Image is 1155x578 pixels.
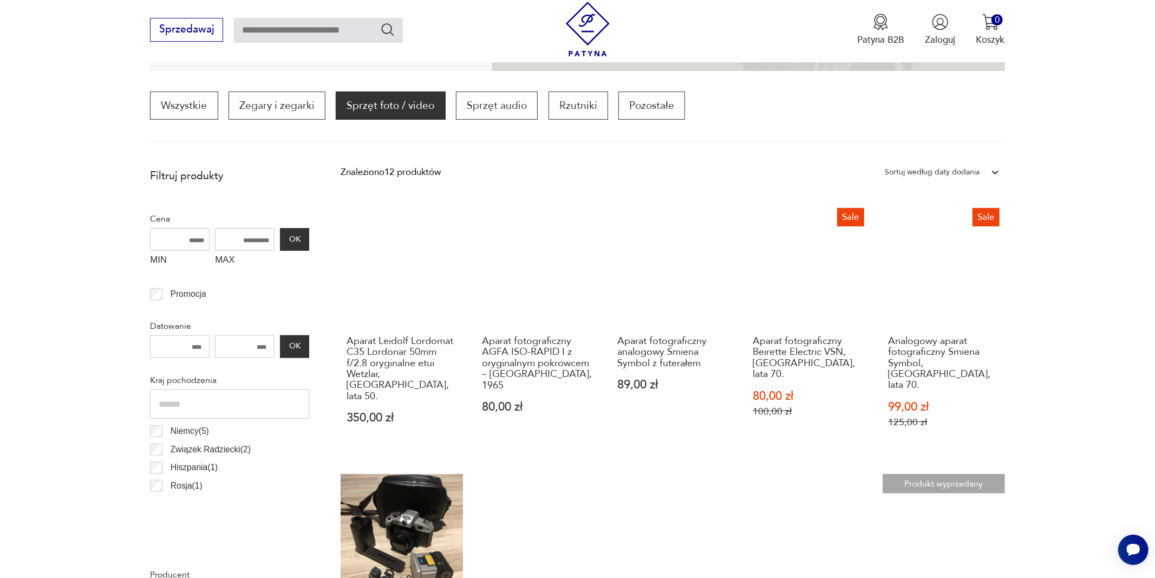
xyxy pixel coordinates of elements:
label: MAX [215,251,275,271]
a: Sprzęt audio [456,92,538,120]
a: Aparat fotograficzny analogowy Smiena Symbol z futerałemAparat fotograficzny analogowy Smiena Sym... [611,203,734,454]
h3: Aparat fotograficzny AGFA ISO-RAPID I z oryginalnym pokrowcem – [GEOGRAPHIC_DATA], 1965 [482,336,593,391]
h3: Aparat fotograficzny Beirette Electric VSN, [GEOGRAPHIC_DATA], lata 70. [753,336,864,380]
button: Zaloguj [925,14,955,46]
a: Ikona medaluPatyna B2B [857,14,904,46]
div: Znaleziono 12 produktów [341,165,441,179]
a: Aparat Leidolf Lordomat C35 Lordonar 50mm f/2.8 oryginalne etui Wetzlar, Niemcy, lata 50.Aparat L... [341,203,463,454]
p: Kraj pochodzenia [150,373,309,387]
h3: Aparat Leidolf Lordomat C35 Lordonar 50mm f/2.8 oryginalne etui Wetzlar, [GEOGRAPHIC_DATA], lata 50. [347,336,458,402]
label: MIN [150,251,210,271]
button: OK [280,228,309,251]
h3: Aparat fotograficzny analogowy Smiena Symbol z futerałem [617,336,728,369]
p: Zaloguj [925,34,955,46]
a: Wszystkie [150,92,218,120]
p: Patyna B2B [857,34,904,46]
p: Filtruj produkty [150,169,309,183]
p: 350,00 zł [347,412,458,424]
p: 100,00 zł [753,406,864,417]
button: Szukaj [380,22,396,37]
p: Promocja [171,287,206,301]
a: Zegary i zegarki [229,92,325,120]
p: Cena [150,212,309,226]
div: 0 [991,14,1003,25]
p: Rosja ( 1 ) [171,479,203,493]
button: Patyna B2B [857,14,904,46]
p: Koszyk [976,34,1005,46]
iframe: Smartsupp widget button [1118,535,1149,565]
img: Ikona medalu [872,14,889,30]
a: Sprzęt foto / video [336,92,445,120]
a: Aparat fotograficzny AGFA ISO-RAPID I z oryginalnym pokrowcem – Niemcy, 1965Aparat fotograficzny ... [476,203,598,454]
img: Patyna - sklep z meblami i dekoracjami vintage [560,2,615,56]
img: Ikona koszyka [982,14,999,30]
p: 99,00 zł [888,401,999,413]
a: Rzutniki [549,92,608,120]
p: Datowanie [150,319,309,333]
p: Związek Radziecki ( 2 ) [171,443,251,457]
h3: Analogowy aparat fotograficzny Smiena Symbol, [GEOGRAPHIC_DATA], lata 70. [888,336,999,391]
div: Sortuj według daty dodania [885,165,980,179]
p: 80,00 zł [753,391,864,402]
a: Pozostałe [618,92,685,120]
p: 125,00 zł [888,417,999,428]
img: Ikonka użytkownika [932,14,949,30]
p: 89,00 zł [617,379,728,391]
p: 80,00 zł [482,401,593,413]
button: 0Koszyk [976,14,1005,46]
p: Niemcy ( 5 ) [171,424,209,438]
a: Sprzedawaj [150,26,223,35]
button: Sprzedawaj [150,18,223,42]
button: OK [280,335,309,358]
p: Hiszpania ( 1 ) [171,460,218,475]
a: SaleAnalogowy aparat fotograficzny Smiena Symbol, ZSRR, lata 70.Analogowy aparat fotograficzny Sm... [883,203,1005,454]
a: SaleAparat fotograficzny Beirette Electric VSN, Niemcy, lata 70.Aparat fotograficzny Beirette Ele... [747,203,869,454]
